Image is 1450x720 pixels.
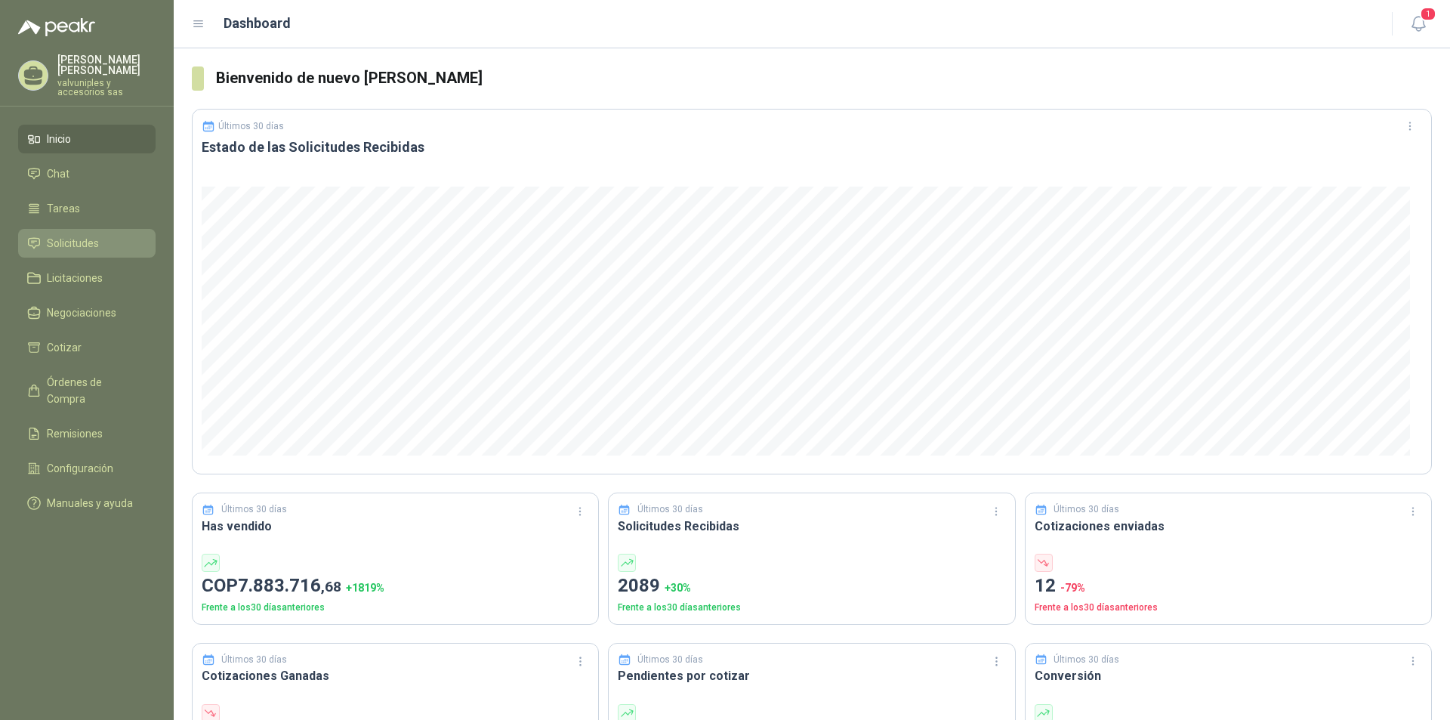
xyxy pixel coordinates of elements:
p: 12 [1035,572,1422,601]
a: Remisiones [18,419,156,448]
a: Chat [18,159,156,188]
p: 2089 [618,572,1005,601]
h3: Cotizaciones enviadas [1035,517,1422,536]
a: Configuración [18,454,156,483]
a: Negociaciones [18,298,156,327]
a: Tareas [18,194,156,223]
h3: Pendientes por cotizar [618,666,1005,685]
span: Remisiones [47,425,103,442]
p: valvuniples y accesorios sas [57,79,156,97]
span: Licitaciones [47,270,103,286]
h3: Bienvenido de nuevo [PERSON_NAME] [216,66,1432,90]
p: Frente a los 30 días anteriores [618,601,1005,615]
p: Frente a los 30 días anteriores [202,601,589,615]
a: Inicio [18,125,156,153]
span: 1 [1420,7,1436,21]
a: Manuales y ayuda [18,489,156,518]
span: -79 % [1060,582,1085,594]
h3: Conversión [1035,666,1422,685]
h3: Has vendido [202,517,589,536]
h3: Estado de las Solicitudes Recibidas [202,138,1422,156]
a: Cotizar [18,333,156,362]
span: Chat [47,165,69,182]
p: Últimos 30 días [637,653,703,667]
span: 7.883.716 [238,575,341,596]
span: + 30 % [665,582,691,594]
span: Negociaciones [47,304,116,321]
span: Cotizar [47,339,82,356]
span: Configuración [47,460,113,477]
h1: Dashboard [224,13,291,34]
p: Últimos 30 días [637,502,703,517]
img: Logo peakr [18,18,95,36]
span: Manuales y ayuda [47,495,133,511]
p: Últimos 30 días [1054,653,1119,667]
p: Últimos 30 días [1054,502,1119,517]
button: 1 [1405,11,1432,38]
h3: Solicitudes Recibidas [618,517,1005,536]
p: COP [202,572,589,601]
p: Últimos 30 días [221,653,287,667]
span: Solicitudes [47,235,99,252]
p: Frente a los 30 días anteriores [1035,601,1422,615]
span: Inicio [47,131,71,147]
span: ,68 [321,578,341,595]
span: Órdenes de Compra [47,374,141,407]
p: [PERSON_NAME] [PERSON_NAME] [57,54,156,76]
span: + 1819 % [346,582,384,594]
a: Solicitudes [18,229,156,258]
span: Tareas [47,200,80,217]
p: Últimos 30 días [221,502,287,517]
a: Órdenes de Compra [18,368,156,413]
p: Últimos 30 días [218,121,284,131]
a: Licitaciones [18,264,156,292]
h3: Cotizaciones Ganadas [202,666,589,685]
